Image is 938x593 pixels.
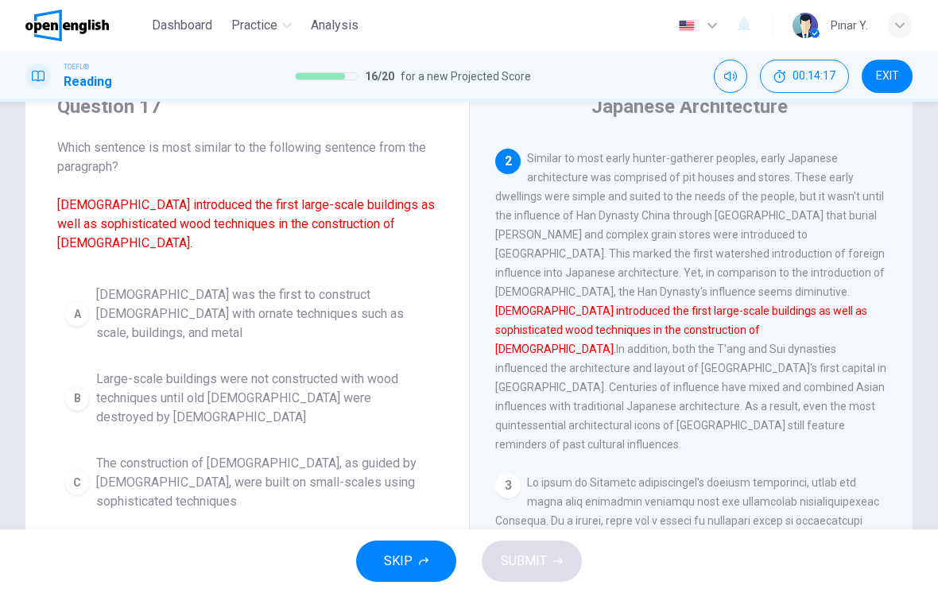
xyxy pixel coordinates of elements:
div: C [64,470,90,495]
span: The construction of [DEMOGRAPHIC_DATA], as guided by [DEMOGRAPHIC_DATA], were built on small-scal... [96,454,430,511]
a: OpenEnglish logo [25,10,145,41]
div: Mute [714,60,747,93]
span: EXIT [876,70,899,83]
img: OpenEnglish logo [25,10,109,41]
span: TOEFL® [64,61,89,72]
button: EXIT [862,60,913,93]
span: Similar to most early hunter-gatherer peoples, early Japanese architecture was comprised of pit h... [495,152,886,451]
font: [DEMOGRAPHIC_DATA] introduced the first large-scale buildings as well as sophisticated wood techn... [57,197,435,250]
h4: Question 17 [57,94,437,119]
span: Practice [231,16,277,35]
span: SKIP [384,550,413,572]
div: 3 [495,473,521,498]
div: 2 [495,149,521,174]
button: 00:14:17 [760,60,849,93]
button: Dashboard [145,11,219,40]
img: Profile picture [793,13,818,38]
span: for a new Projected Score [401,67,531,86]
img: en [676,20,696,32]
div: Pınar Y. [831,16,868,35]
span: Which sentence is most similar to the following sentence from the paragraph? [57,138,437,253]
button: SKIP [356,541,456,582]
div: B [64,386,90,411]
span: Dashboard [152,16,212,35]
span: Analysis [311,16,359,35]
button: BLarge-scale buildings were not constructed with wood techniques until old [DEMOGRAPHIC_DATA] wer... [57,362,437,434]
h4: Japanese Architecture [591,94,788,119]
font: [DEMOGRAPHIC_DATA] introduced the first large-scale buildings as well as sophisticated wood techn... [495,304,867,355]
button: A[DEMOGRAPHIC_DATA] was the first to construct [DEMOGRAPHIC_DATA] with ornate techniques such as ... [57,278,437,350]
div: Hide [760,60,849,93]
h1: Reading [64,72,112,91]
span: [DEMOGRAPHIC_DATA] was the first to construct [DEMOGRAPHIC_DATA] with ornate techniques such as s... [96,285,430,343]
span: 00:14:17 [793,70,835,83]
button: CThe construction of [DEMOGRAPHIC_DATA], as guided by [DEMOGRAPHIC_DATA], were built on small-sca... [57,447,437,518]
div: A [64,301,90,327]
button: Practice [225,11,298,40]
span: 16 / 20 [365,67,394,86]
button: Analysis [304,11,365,40]
span: Large-scale buildings were not constructed with wood techniques until old [DEMOGRAPHIC_DATA] were... [96,370,430,427]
